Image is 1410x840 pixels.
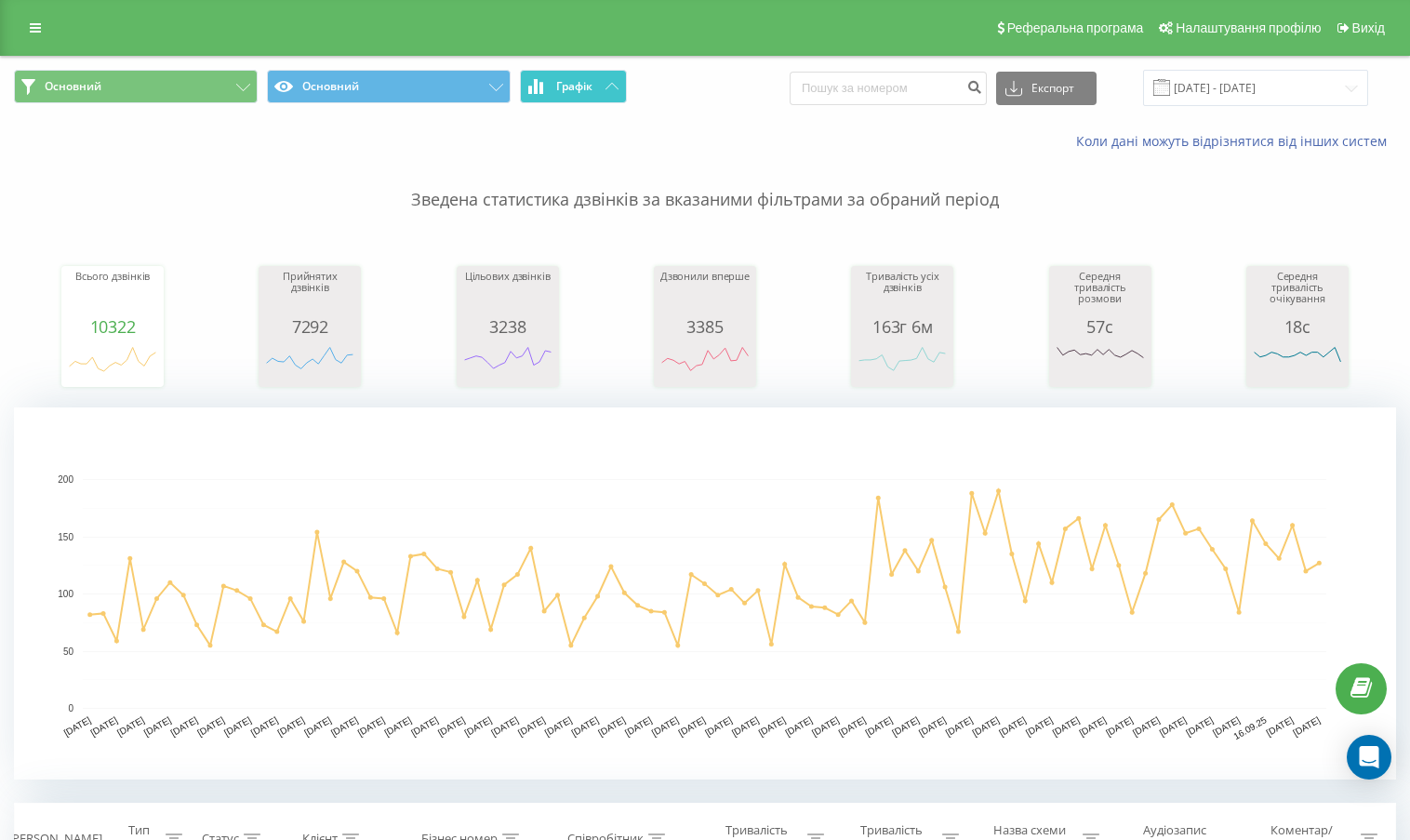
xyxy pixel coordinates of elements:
[14,151,1396,212] p: Зведена статистика дзвінків за вказаними фільтрами за обраний період
[596,714,627,738] text: [DATE]
[1265,714,1296,738] text: [DATE]
[570,714,601,738] text: [DATE]
[730,714,761,738] text: [DATE]
[971,714,1002,738] text: [DATE]
[837,714,868,738] text: [DATE]
[115,714,146,738] text: [DATE]
[58,474,73,485] text: 200
[14,70,258,103] button: Основний
[1024,714,1055,738] text: [DATE]
[62,714,93,738] text: [DATE]
[1352,20,1385,35] span: Вихід
[1231,714,1269,741] text: 16.09.25
[676,714,707,738] text: [DATE]
[790,72,987,105] input: Пошук за номером
[1051,714,1082,738] text: [DATE]
[997,714,1028,738] text: [DATE]
[996,72,1097,105] button: Експорт
[142,714,173,738] text: [DATE]
[66,336,159,392] svg: A chart.
[329,714,360,738] text: [DATE]
[1184,714,1215,738] text: [DATE]
[944,714,975,738] text: [DATE]
[222,714,253,738] text: [DATE]
[461,336,554,392] svg: A chart.
[703,714,734,738] text: [DATE]
[68,703,73,713] text: 0
[249,714,280,738] text: [DATE]
[1291,714,1322,738] text: [DATE]
[276,714,307,738] text: [DATE]
[409,714,440,738] text: [DATE]
[783,714,814,738] text: [DATE]
[1251,336,1344,392] svg: A chart.
[1347,735,1391,780] div: Open Intercom Messenger
[382,714,413,738] text: [DATE]
[856,336,949,392] svg: A chart.
[88,714,119,738] text: [DATE]
[1131,714,1162,738] text: [DATE]
[1158,714,1189,738] text: [DATE]
[650,714,681,738] text: [DATE]
[267,70,511,103] button: Основний
[263,317,356,336] div: 7292
[14,407,1396,780] svg: A chart.
[1007,20,1144,35] span: Реферальна програма
[856,271,949,317] div: Тривалість усіх дзвінків
[1077,714,1108,738] text: [DATE]
[1054,336,1147,392] svg: A chart.
[516,714,547,738] text: [DATE]
[1104,714,1135,738] text: [DATE]
[66,317,159,336] div: 10322
[461,317,554,336] div: 3238
[1054,317,1147,336] div: 57с
[658,317,752,336] div: 3385
[890,714,921,738] text: [DATE]
[1211,714,1242,738] text: [DATE]
[45,79,101,94] span: Основний
[263,271,356,317] div: Прийнятих дзвінків
[1251,271,1344,317] div: Середня тривалість очікування
[757,714,788,738] text: [DATE]
[461,271,554,317] div: Цільових дзвінків
[864,714,895,738] text: [DATE]
[917,714,948,738] text: [DATE]
[1176,20,1321,35] span: Налаштування профілю
[1251,317,1344,336] div: 18с
[66,271,159,317] div: Всього дзвінків
[356,714,387,738] text: [DATE]
[489,714,520,738] text: [DATE]
[63,647,74,657] text: 50
[58,589,73,599] text: 100
[263,336,356,392] svg: A chart.
[623,714,654,738] text: [DATE]
[543,714,574,738] text: [DATE]
[856,317,949,336] div: 163г 6м
[195,714,226,738] text: [DATE]
[520,70,627,103] button: Графік
[436,714,467,738] text: [DATE]
[58,532,73,542] text: 150
[169,714,200,738] text: [DATE]
[463,714,494,738] text: [DATE]
[658,271,752,317] div: Дзвонили вперше
[1076,132,1396,150] a: Коли дані можуть відрізнятися вiд інших систем
[1054,271,1147,317] div: Середня тривалість розмови
[302,714,333,738] text: [DATE]
[658,336,752,392] svg: A chart.
[810,714,841,738] text: [DATE]
[556,80,592,93] span: Графік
